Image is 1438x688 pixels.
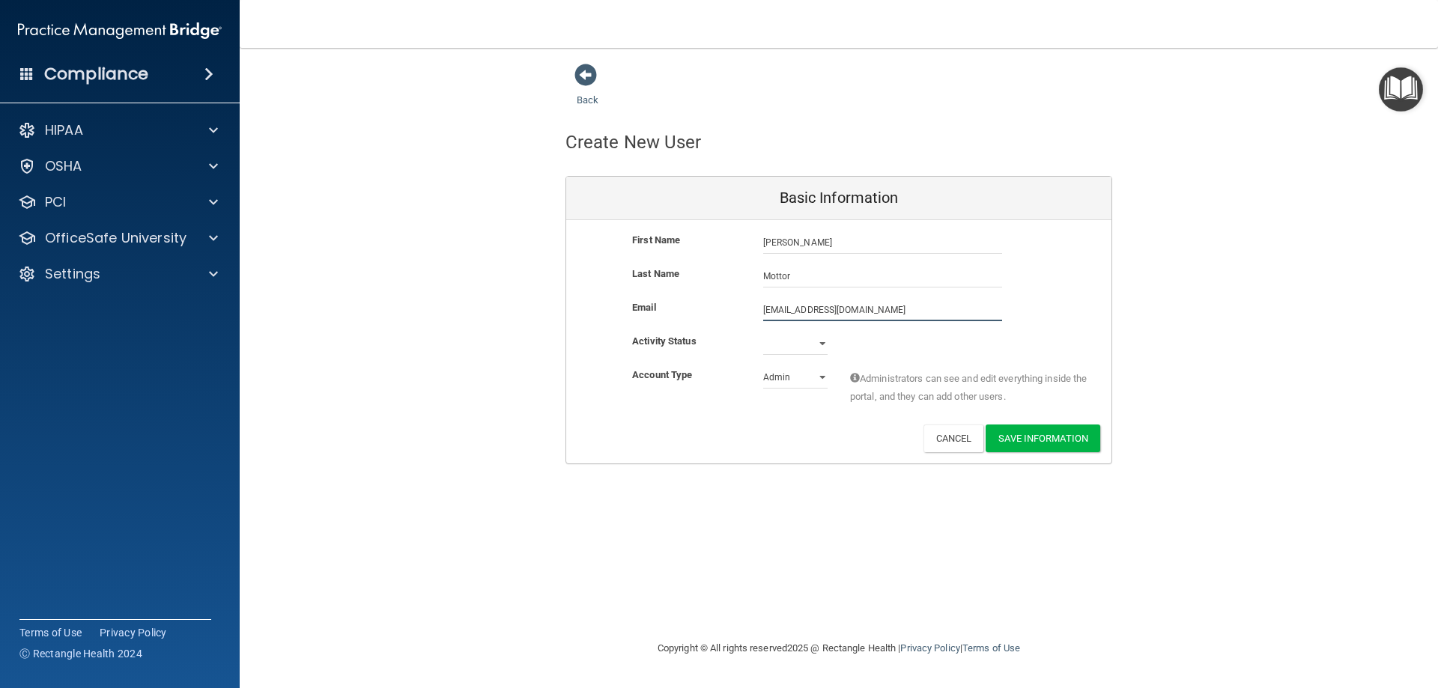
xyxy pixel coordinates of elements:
[45,121,83,139] p: HIPAA
[18,121,218,139] a: HIPAA
[1379,67,1423,112] button: Open Resource Center
[632,302,656,313] b: Email
[632,268,679,279] b: Last Name
[45,265,100,283] p: Settings
[45,193,66,211] p: PCI
[19,646,142,661] span: Ⓒ Rectangle Health 2024
[1363,585,1420,642] iframe: Drift Widget Chat Controller
[900,642,959,654] a: Privacy Policy
[45,157,82,175] p: OSHA
[565,133,702,152] h4: Create New User
[18,16,222,46] img: PMB logo
[18,265,218,283] a: Settings
[45,229,186,247] p: OfficeSafe University
[565,624,1112,672] div: Copyright © All rights reserved 2025 @ Rectangle Health | |
[44,64,148,85] h4: Compliance
[18,193,218,211] a: PCI
[632,234,680,246] b: First Name
[632,369,692,380] b: Account Type
[100,625,167,640] a: Privacy Policy
[18,157,218,175] a: OSHA
[577,76,598,106] a: Back
[986,424,1100,452] button: Save Information
[923,424,984,452] button: Cancel
[632,335,697,347] b: Activity Status
[19,625,82,640] a: Terms of Use
[850,370,1089,406] span: Administrators can see and edit everything inside the portal, and they can add other users.
[18,229,218,247] a: OfficeSafe University
[962,642,1020,654] a: Terms of Use
[566,177,1111,220] div: Basic Information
